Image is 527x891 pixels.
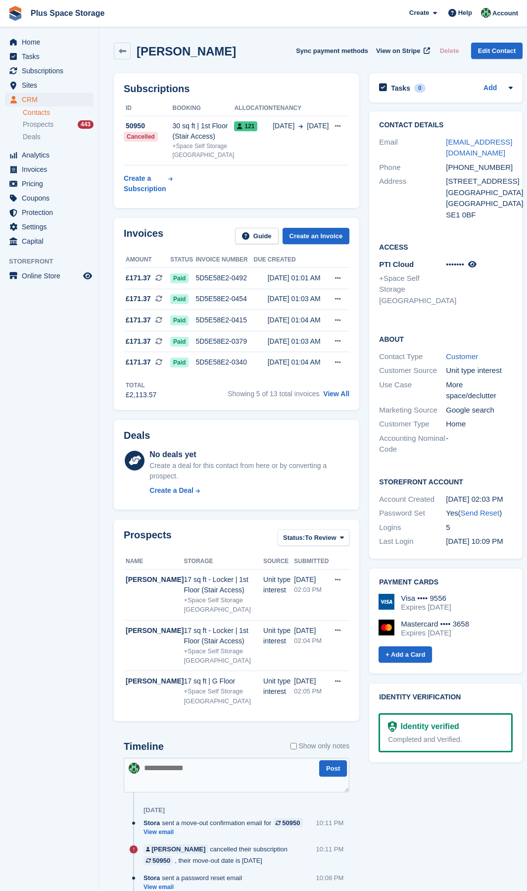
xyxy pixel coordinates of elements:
div: Contact Type [379,351,446,363]
div: More space/declutter [446,379,513,402]
span: Stora [144,818,160,828]
span: To Review [305,533,336,543]
div: [DATE] 01:04 AM [268,357,327,367]
span: Pricing [22,177,81,191]
span: £171.37 [126,315,151,325]
span: Analytics [22,148,81,162]
div: [PERSON_NAME] [126,626,184,636]
th: Name [124,554,184,570]
div: 10:11 PM [316,844,344,854]
h2: Contact Details [379,121,513,129]
span: Invoices [22,162,81,176]
th: Tenancy [273,101,329,116]
div: Visa •••• 9556 [401,594,451,603]
th: Booking [173,101,235,116]
div: [PHONE_NUMBER] [446,162,513,173]
span: Showing 5 of 13 total invoices [228,390,319,398]
h2: Deals [124,430,150,441]
a: [PERSON_NAME] [144,844,208,854]
div: Phone [379,162,446,173]
div: Home [446,419,513,430]
div: Identity verified [397,721,459,733]
button: Post [319,760,347,777]
a: menu [5,234,94,248]
div: Unit type interest [446,365,513,376]
a: View All [323,390,349,398]
div: [DATE] 01:04 AM [268,315,327,325]
a: menu [5,50,94,63]
span: Paid [170,358,189,367]
span: View on Stripe [376,46,420,56]
th: Amount [124,252,170,268]
div: +Space Self Storage [GEOGRAPHIC_DATA] [184,595,263,615]
div: [DATE] [294,676,329,686]
div: 50950 [282,818,300,828]
span: Stora [144,873,160,883]
div: 50950 [152,856,170,865]
h2: Timeline [124,741,164,752]
h2: About [379,334,513,344]
div: 02:05 PM [294,686,329,696]
span: £171.37 [126,357,151,367]
span: Help [458,8,472,18]
h2: Invoices [124,228,163,244]
h2: Prospects [124,529,172,548]
div: [DATE] [144,806,165,814]
div: Unit type interest [263,676,294,697]
div: 10:11 PM [316,818,344,828]
div: Total [126,381,156,390]
div: 50950 [124,121,173,131]
a: View email [144,828,308,837]
a: Create a Subscription [124,169,173,198]
a: Contacts [23,108,94,117]
div: Expires [DATE] [401,629,469,637]
span: Home [22,35,81,49]
div: Account Created [379,494,446,505]
a: menu [5,206,94,219]
div: [DATE] [294,575,329,585]
div: - [446,433,513,455]
div: Unit type interest [263,575,294,595]
img: Visa Logo [379,594,394,610]
div: +Space Self Storage [GEOGRAPHIC_DATA] [184,686,263,706]
h2: Storefront Account [379,476,513,486]
div: 443 [78,120,94,129]
span: ••••••• [446,260,464,268]
span: 121 [234,121,257,131]
span: Create [409,8,429,18]
img: Karolis Stasinskas [129,763,140,774]
div: £2,113.57 [126,390,156,400]
span: Online Store [22,269,81,283]
span: ( ) [458,509,502,517]
h2: Subscriptions [124,83,349,95]
div: 5D5E58E2-0340 [195,357,253,367]
span: Prospects [23,120,53,129]
div: Accounting Nominal Code [379,433,446,455]
button: Status: To Review [278,529,349,546]
a: menu [5,93,94,106]
span: CRM [22,93,81,106]
span: PTI Cloud [379,260,414,268]
div: Create a Deal [149,485,193,496]
a: Preview store [82,270,94,282]
div: cancelled their subscription , their move-out date is [DATE] [144,844,316,865]
div: Cancelled [124,132,158,142]
div: sent a move-out confirmation email for [144,818,308,828]
a: menu [5,64,94,78]
div: Google search [446,405,513,416]
span: Status: [283,533,305,543]
div: Logins [379,522,446,533]
a: + Add a Card [379,646,432,663]
div: Yes [446,508,513,519]
span: Coupons [22,191,81,205]
div: 10:08 PM [316,873,344,883]
span: [DATE] [307,121,329,131]
span: Sites [22,78,81,92]
button: Sync payment methods [296,43,368,59]
span: [DATE] [273,121,294,131]
div: No deals yet [149,449,349,461]
div: Unit type interest [263,626,294,646]
h2: Payment cards [379,578,513,586]
time: 2025-09-13 21:09:10 UTC [446,537,503,545]
span: £171.37 [126,336,151,347]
